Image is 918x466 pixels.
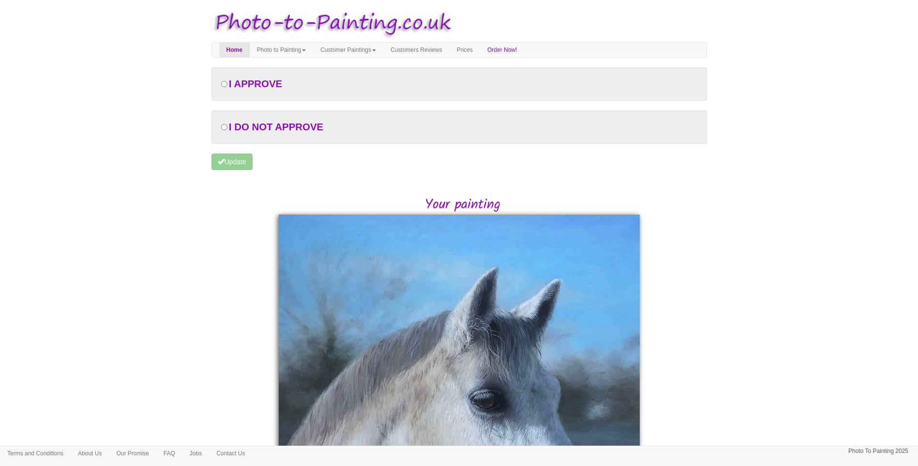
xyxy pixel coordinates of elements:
a: Contact Us [209,446,252,461]
img: Photo to Painting [207,5,454,42]
a: Jobs [182,446,209,461]
a: Home [219,43,250,57]
p: Photo To Painting 2025 [848,446,908,456]
a: Customer Paintings [313,43,383,57]
span: I APPROVE [229,78,282,89]
a: Order Now! [480,43,524,57]
a: Our Promise [109,446,156,461]
a: About Us [71,446,109,461]
h2: Your painting [219,198,707,213]
a: Customers Reviews [383,43,450,57]
span: I DO NOT APPROVE [229,122,323,132]
a: FAQ [156,446,182,461]
a: Prices [450,43,480,57]
a: Photo to Painting [250,43,313,57]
